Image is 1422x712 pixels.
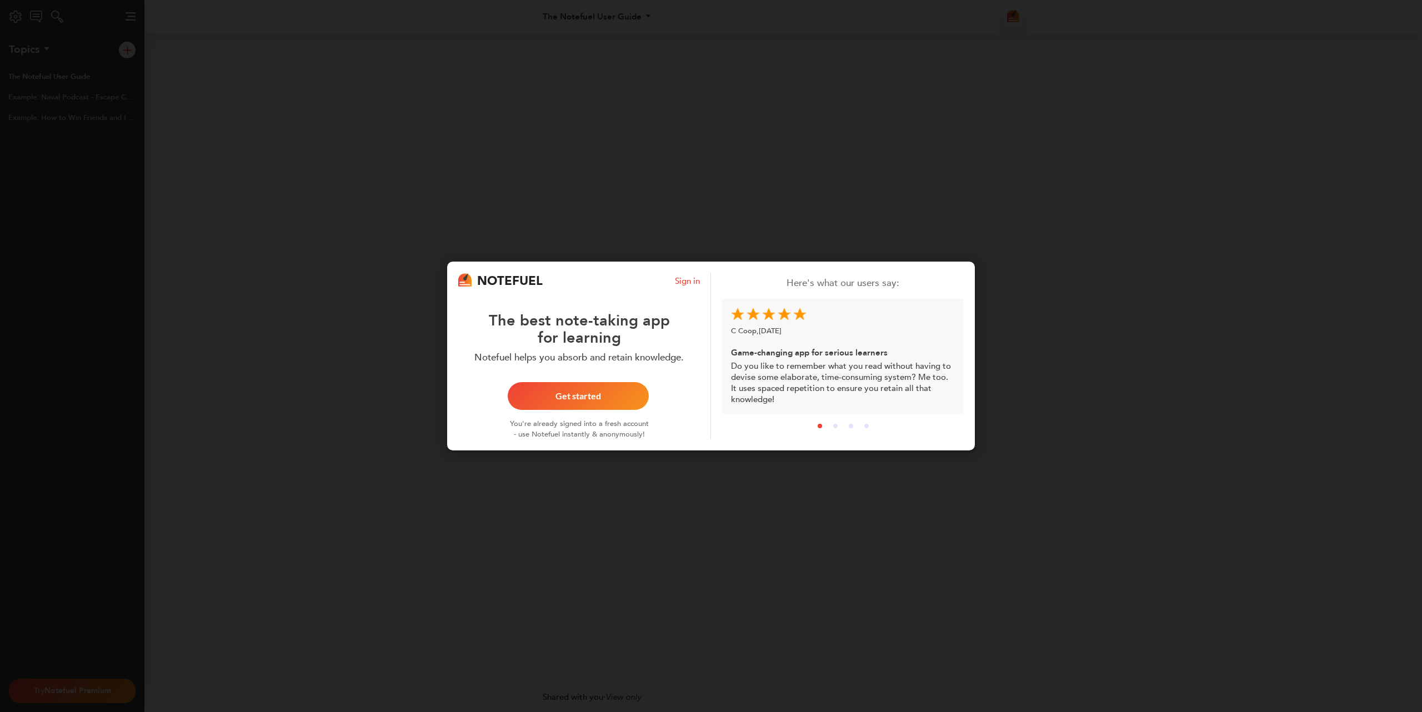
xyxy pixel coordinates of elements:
img: star.png [793,308,807,321]
div: Get started [521,392,635,400]
img: star.png [747,308,760,321]
div: Game-changing app for serious learners [731,345,955,360]
div: You're already signed into a fresh account - use Notefuel instantly & anonymously! [509,410,650,439]
div: Here's what our users say: [722,277,964,290]
button: Get started [508,382,649,410]
img: star.png [778,308,791,321]
div: NOTEFUEL [477,273,543,290]
img: logo.png [458,273,472,287]
div: The best note-taking app for learning [458,290,700,347]
img: star.png [731,308,744,321]
div: Do you like to remember what you read without having to devise some elaborate, time-consuming sys... [722,299,964,414]
img: star.png [762,308,775,321]
div: C Coop , [DATE] [731,324,955,345]
div: Notefuel helps you absorb and retain knowledge. [458,347,700,364]
a: Sign in [675,275,700,287]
